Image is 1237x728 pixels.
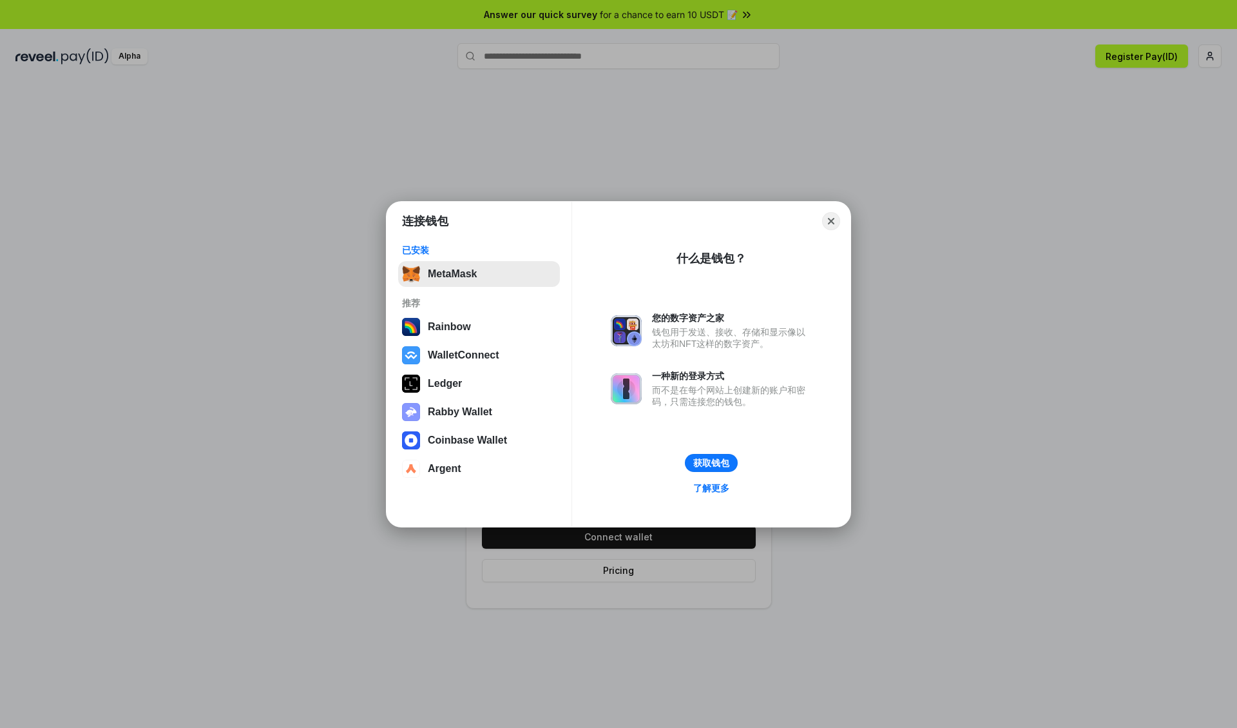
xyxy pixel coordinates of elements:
[402,460,420,478] img: svg+xml,%3Csvg%20width%3D%2228%22%20height%3D%2228%22%20viewBox%3D%220%200%2028%2028%22%20fill%3D...
[402,265,420,283] img: svg+xml,%3Csvg%20fill%3D%22none%22%20height%3D%2233%22%20viewBox%3D%220%200%2035%2033%22%20width%...
[428,435,507,446] div: Coinbase Wallet
[428,406,492,418] div: Rabby Wallet
[611,315,642,346] img: svg+xml,%3Csvg%20xmlns%3D%22http%3A%2F%2Fwww.w3.org%2F2000%2Fsvg%22%20fill%3D%22none%22%20viewBox...
[398,314,560,340] button: Rainbow
[693,482,729,494] div: 了解更多
[428,321,471,333] div: Rainbow
[402,318,420,336] img: svg+xml,%3Csvg%20width%3D%22120%22%20height%3D%22120%22%20viewBox%3D%220%200%20120%20120%22%20fil...
[652,326,812,349] div: 钱包用于发送、接收、存储和显示像以太坊和NFT这样的数字资产。
[402,213,448,229] h1: 连接钱包
[428,463,461,475] div: Argent
[822,212,840,230] button: Close
[693,457,729,469] div: 获取钱包
[402,375,420,393] img: svg+xml,%3Csvg%20xmlns%3D%22http%3A%2F%2Fwww.w3.org%2F2000%2Fsvg%22%20width%3D%2228%22%20height%3...
[398,399,560,425] button: Rabby Wallet
[402,431,420,449] img: svg+xml,%3Csvg%20width%3D%2228%22%20height%3D%2228%22%20viewBox%3D%220%200%2028%2028%22%20fill%3D...
[428,268,477,280] div: MetaMask
[685,454,738,472] button: 获取钱包
[676,251,746,266] div: 什么是钱包？
[402,297,556,309] div: 推荐
[402,403,420,421] img: svg+xml,%3Csvg%20xmlns%3D%22http%3A%2F%2Fwww.w3.org%2F2000%2Fsvg%22%20fill%3D%22none%22%20viewBox...
[402,346,420,364] img: svg+xml,%3Csvg%20width%3D%2228%22%20height%3D%2228%22%20viewBox%3D%220%200%2028%2028%22%20fill%3D...
[398,342,560,368] button: WalletConnect
[686,480,737,497] a: 了解更多
[402,244,556,256] div: 已安装
[611,373,642,404] img: svg+xml,%3Csvg%20xmlns%3D%22http%3A%2F%2Fwww.w3.org%2F2000%2Fsvg%22%20fill%3D%22none%22%20viewBox...
[398,371,560,397] button: Ledger
[398,456,560,482] button: Argent
[652,384,812,408] div: 而不是在每个网站上创建新的账户和密码，只需连接您的钱包。
[428,349,499,361] div: WalletConnect
[398,261,560,287] button: MetaMask
[398,428,560,453] button: Coinbase Wallet
[428,378,462,389] div: Ledger
[652,370,812,382] div: 一种新的登录方式
[652,312,812,324] div: 您的数字资产之家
